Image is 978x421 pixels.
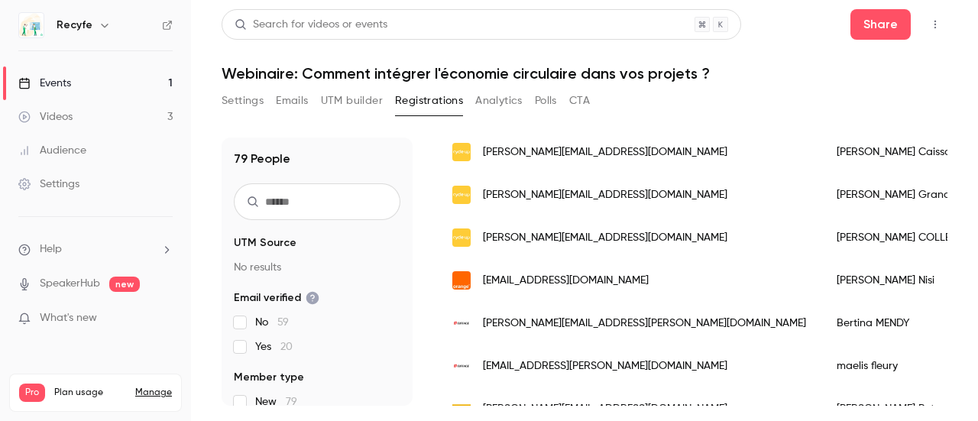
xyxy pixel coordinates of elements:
[452,357,471,375] img: eiffage.com
[483,273,649,289] span: [EMAIL_ADDRESS][DOMAIN_NAME]
[569,89,590,113] button: CTA
[18,176,79,192] div: Settings
[109,277,140,292] span: new
[395,89,463,113] button: Registrations
[483,187,727,203] span: [PERSON_NAME][EMAIL_ADDRESS][DOMAIN_NAME]
[234,260,400,275] p: No results
[483,144,727,160] span: [PERSON_NAME][EMAIL_ADDRESS][DOMAIN_NAME]
[54,387,126,399] span: Plan usage
[18,241,173,257] li: help-dropdown-opener
[452,314,471,332] img: eiffage.com
[280,342,293,352] span: 20
[850,9,911,40] button: Share
[18,143,86,158] div: Audience
[475,89,523,113] button: Analytics
[18,109,73,125] div: Videos
[234,235,296,251] span: UTM Source
[277,317,289,328] span: 59
[40,310,97,326] span: What's new
[222,64,947,83] h1: Webinaire: Comment intégrer l'économie circulaire dans vos projets ?
[483,230,727,246] span: [PERSON_NAME][EMAIL_ADDRESS][DOMAIN_NAME]
[452,271,471,290] img: orange.fr
[255,339,293,355] span: Yes
[40,276,100,292] a: SpeakerHub
[535,89,557,113] button: Polls
[19,384,45,402] span: Pro
[234,150,290,168] h1: 79 People
[483,316,806,332] span: [PERSON_NAME][EMAIL_ADDRESS][PERSON_NAME][DOMAIN_NAME]
[135,387,172,399] a: Manage
[286,397,297,407] span: 79
[234,370,304,385] span: Member type
[235,17,387,33] div: Search for videos or events
[18,76,71,91] div: Events
[483,401,727,417] span: [PERSON_NAME][EMAIL_ADDRESS][DOMAIN_NAME]
[452,228,471,247] img: cycle-up.fr
[452,400,471,418] img: spiebatignolles.fr
[57,18,92,33] h6: Recyfe
[40,241,62,257] span: Help
[222,89,264,113] button: Settings
[452,186,471,204] img: cycle-up.fr
[234,290,319,306] span: Email verified
[321,89,383,113] button: UTM builder
[154,312,173,325] iframe: Noticeable Trigger
[255,315,289,330] span: No
[276,89,308,113] button: Emails
[19,13,44,37] img: Recyfe
[255,394,297,410] span: New
[483,358,727,374] span: [EMAIL_ADDRESS][PERSON_NAME][DOMAIN_NAME]
[452,143,471,161] img: cycle-up.fr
